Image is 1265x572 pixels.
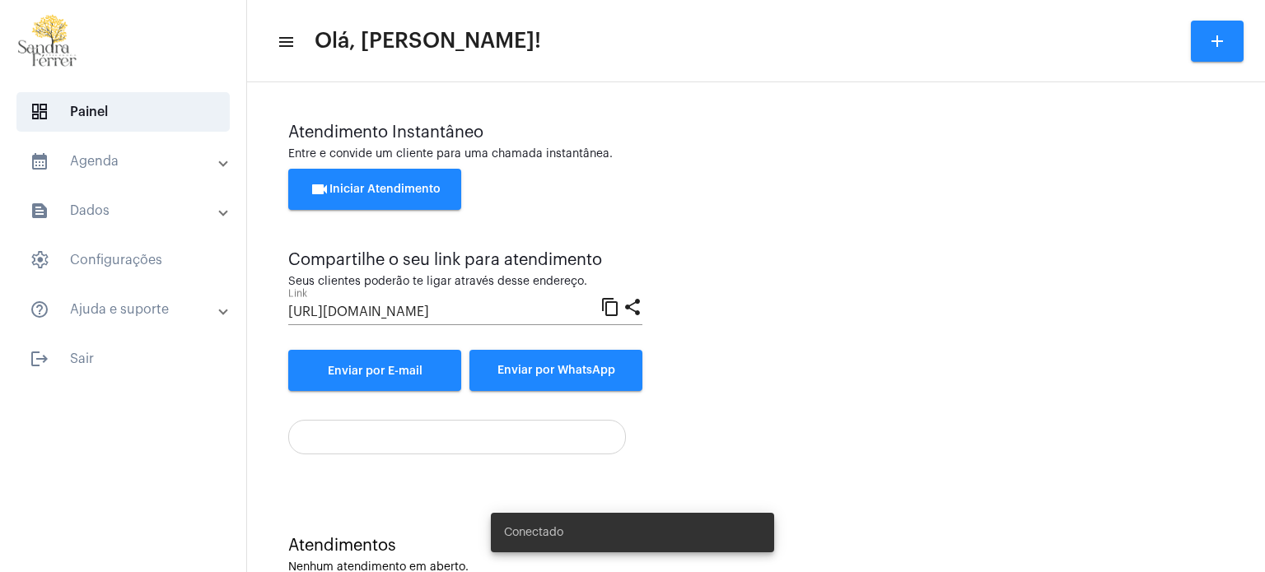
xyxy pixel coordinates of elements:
[30,102,49,122] span: sidenav icon
[469,350,642,391] button: Enviar por WhatsApp
[30,201,220,221] mat-panel-title: Dados
[310,184,441,195] span: Iniciar Atendimento
[288,169,461,210] button: Iniciar Atendimento
[10,191,246,230] mat-expansion-panel-header: sidenav iconDados
[10,142,246,181] mat-expansion-panel-header: sidenav iconAgenda
[30,250,49,270] span: sidenav icon
[288,276,642,288] div: Seus clientes poderão te ligar através desse endereço.
[328,365,422,377] span: Enviar por E-mail
[30,300,49,319] mat-icon: sidenav icon
[288,251,642,269] div: Compartilhe o seu link para atendimento
[30,349,49,369] mat-icon: sidenav icon
[288,148,1224,160] div: Entre e convide um cliente para uma chamada instantânea.
[13,8,82,74] img: 87cae55a-51f6-9edc-6e8c-b06d19cf5cca.png
[30,151,49,171] mat-icon: sidenav icon
[288,350,461,391] a: Enviar por E-mail
[623,296,642,316] mat-icon: share
[16,92,230,132] span: Painel
[288,537,1224,555] div: Atendimentos
[30,201,49,221] mat-icon: sidenav icon
[30,300,220,319] mat-panel-title: Ajuda e suporte
[600,296,620,316] mat-icon: content_copy
[30,151,220,171] mat-panel-title: Agenda
[16,339,230,379] span: Sair
[310,179,329,199] mat-icon: videocam
[497,365,615,376] span: Enviar por WhatsApp
[504,524,563,541] span: Conectado
[277,32,293,52] mat-icon: sidenav icon
[16,240,230,280] span: Configurações
[315,28,541,54] span: Olá, [PERSON_NAME]!
[1207,31,1227,51] mat-icon: add
[288,123,1224,142] div: Atendimento Instantâneo
[10,290,246,329] mat-expansion-panel-header: sidenav iconAjuda e suporte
